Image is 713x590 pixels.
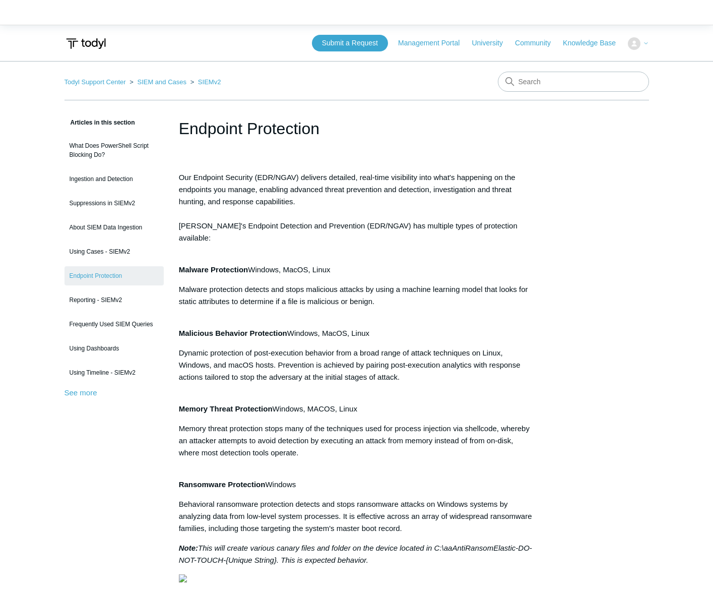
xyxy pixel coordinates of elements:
a: Ingestion and Detection [64,169,164,189]
a: Reporting - SIEMv2 [64,290,164,310]
strong: Malicious Behavior Protection [179,329,287,337]
p: Memory threat protection stops many of the techniques used for process injection via shellcode, w... [179,423,535,459]
a: Management Portal [398,38,470,48]
a: SIEM and Cases [137,78,186,86]
li: SIEM and Cases [127,78,188,86]
img: Todyl Support Center Help Center home page [64,34,107,53]
input: Search [498,72,649,92]
a: Knowledge Base [563,38,626,48]
h1: Endpoint Protection [179,116,535,141]
li: SIEMv2 [188,78,221,86]
a: Todyl Support Center [64,78,126,86]
a: Using Timeline - SIEMv2 [64,363,164,382]
a: Submit a Request [312,35,388,51]
p: Behavioral ransomware protection detects and stops ransomware attacks on Windows systems by analy... [179,498,535,535]
div: Windows [179,479,535,491]
a: Frequently Used SIEM Queries [64,315,164,334]
strong: Ransomware Protection [179,480,266,489]
p: Dynamic protection of post-execution behavior from a broad range of attack techniques on Linux, W... [179,347,535,383]
a: SIEMv2 [198,78,221,86]
strong: Memory Threat Protection [179,404,273,413]
a: Using Cases - SIEMv2 [64,242,164,261]
span: Articles in this section [64,119,135,126]
p: Malware protection detects and stops malicious attacks by using a machine learning model that loo... [179,283,535,308]
em: This will create various canary files and folder on the device located in C:\aaAntiRansomElastic-... [179,544,532,564]
a: See more [64,388,97,397]
img: 28488690910867 [179,574,187,582]
strong: Malware Protection [179,265,248,274]
p: Our Endpoint Security (EDR/NGAV) delivers detailed, real-time visibility into what's happening on... [179,171,535,244]
div: Windows, MacOS, Linux [179,264,535,276]
a: What Does PowerShell Script Blocking Do? [64,136,164,164]
a: Community [515,38,561,48]
li: Todyl Support Center [64,78,128,86]
a: Using Dashboards [64,339,164,358]
div: Windows, MACOS, Linux [179,403,535,415]
div: Windows, MacOS, Linux [179,327,535,339]
a: University [472,38,512,48]
strong: Note: [179,544,198,552]
a: Suppressions in SIEMv2 [64,194,164,213]
a: Endpoint Protection [64,266,164,285]
a: About SIEM Data Ingestion [64,218,164,237]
